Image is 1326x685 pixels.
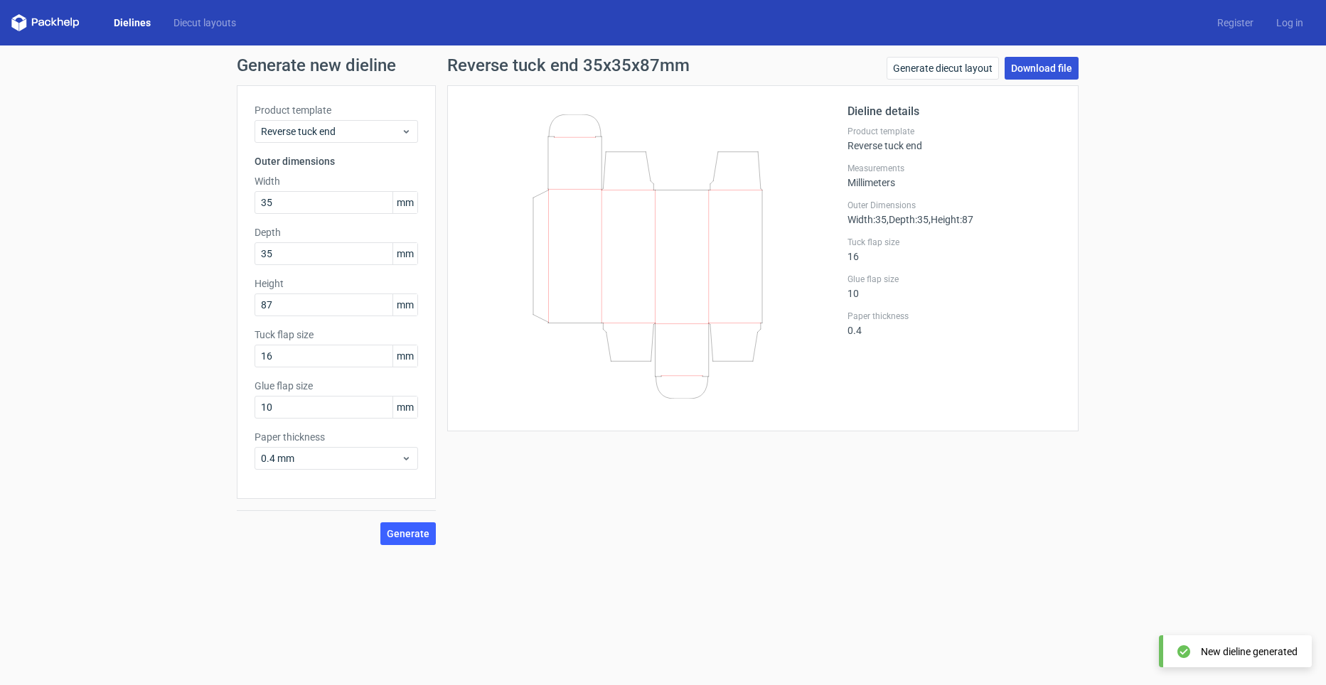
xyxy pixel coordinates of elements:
[848,311,1061,322] label: Paper thickness
[255,430,418,444] label: Paper thickness
[102,16,162,30] a: Dielines
[392,243,417,264] span: mm
[848,163,1061,188] div: Millimeters
[1005,57,1079,80] a: Download file
[848,126,1061,137] label: Product template
[261,124,401,139] span: Reverse tuck end
[848,200,1061,211] label: Outer Dimensions
[848,237,1061,248] label: Tuck flap size
[255,154,418,168] h3: Outer dimensions
[1206,16,1265,30] a: Register
[887,214,929,225] span: , Depth : 35
[392,192,417,213] span: mm
[1201,644,1298,659] div: New dieline generated
[162,16,247,30] a: Diecut layouts
[255,103,418,117] label: Product template
[387,529,429,539] span: Generate
[929,214,973,225] span: , Height : 87
[380,522,436,545] button: Generate
[261,451,401,465] span: 0.4 mm
[848,163,1061,174] label: Measurements
[447,57,690,74] h1: Reverse tuck end 35x35x87mm
[255,174,418,188] label: Width
[1265,16,1315,30] a: Log in
[848,311,1061,336] div: 0.4
[255,328,418,342] label: Tuck flap size
[887,57,999,80] a: Generate diecut layout
[848,274,1061,285] label: Glue flap size
[848,274,1061,299] div: 10
[848,214,887,225] span: Width : 35
[255,276,418,291] label: Height
[255,379,418,393] label: Glue flap size
[848,237,1061,262] div: 16
[848,126,1061,151] div: Reverse tuck end
[255,225,418,239] label: Depth
[392,397,417,418] span: mm
[392,345,417,367] span: mm
[237,57,1090,74] h1: Generate new dieline
[848,103,1061,120] h2: Dieline details
[392,294,417,315] span: mm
